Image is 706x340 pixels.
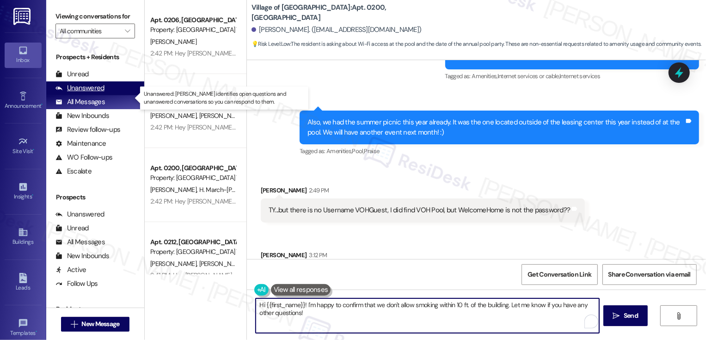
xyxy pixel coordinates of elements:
span: New Message [81,319,119,329]
span: • [33,147,35,153]
b: Village of [GEOGRAPHIC_DATA]: Apt. 0200, [GEOGRAPHIC_DATA] [252,3,436,23]
i:  [675,312,682,320]
div: New Inbounds [55,251,109,261]
button: Share Conversation via email [602,264,697,285]
div: Apt. 0212, [GEOGRAPHIC_DATA] Townhomes LLC [150,237,236,247]
span: H. March-[PERSON_NAME] [199,185,273,194]
div: TY...but there is no Username VOHGuest, I did find VOH Pool, but WelcomeHome is not the password?? [269,205,571,215]
div: Residents [46,304,144,314]
div: 2:49 PM [307,185,329,195]
span: Get Conversation Link [528,270,591,279]
div: Prospects + Residents [46,52,144,62]
div: WO Follow-ups [55,153,112,162]
span: Internet services or cable , [497,72,559,80]
p: Unanswered: [PERSON_NAME] identifies open questions and unanswered conversations so you can respo... [144,90,305,106]
div: All Messages [55,97,105,107]
div: Prospects [46,192,144,202]
div: Unanswered [55,210,104,219]
i:  [613,312,620,320]
span: Pool , [352,147,364,155]
div: Property: [GEOGRAPHIC_DATA] Townhomes [150,173,236,183]
div: 3:12 PM [307,250,327,260]
i:  [71,321,78,328]
a: Buildings [5,224,42,249]
span: • [41,101,43,108]
div: Active [55,265,86,275]
a: Site Visit • [5,134,42,159]
div: Property: [GEOGRAPHIC_DATA] Townhomes [150,247,236,257]
div: Tagged as: [445,69,700,83]
span: Send [624,311,638,321]
div: Escalate [55,167,92,176]
button: Get Conversation Link [522,264,597,285]
div: [PERSON_NAME] [261,250,660,263]
div: [PERSON_NAME] [261,185,585,198]
i:  [125,27,130,35]
input: All communities [60,24,120,38]
div: New Inbounds [55,111,109,121]
div: Unanswered [55,83,104,93]
span: Amenities , [472,72,497,80]
span: : The resident is asking about Wi-Fi access at the pool and the date of the annual pool party. Th... [252,39,701,49]
div: Apt. 0200, [GEOGRAPHIC_DATA] Townhomes LLC [150,163,236,173]
div: Review follow-ups [55,125,120,135]
div: All Messages [55,237,105,247]
span: Internet services [559,72,600,80]
span: [PERSON_NAME] [150,185,199,194]
span: Share Conversation via email [608,270,691,279]
div: Follow Ups [55,279,98,289]
button: New Message [61,317,129,332]
span: [PERSON_NAME] [199,111,245,120]
span: [PERSON_NAME] [150,37,196,46]
span: [PERSON_NAME] [150,260,199,268]
div: Unread [55,223,89,233]
a: Leads [5,270,42,295]
strong: 💡 Risk Level: Low [252,40,290,48]
div: Property: [GEOGRAPHIC_DATA] Townhomes [150,25,236,35]
div: Tagged as: [300,144,699,158]
span: Praise [364,147,379,155]
div: [PERSON_NAME]. ([EMAIL_ADDRESS][DOMAIN_NAME]) [252,25,422,35]
span: • [32,192,33,198]
div: Unread [55,69,89,79]
span: [PERSON_NAME] [150,111,199,120]
div: Also, we had the summer picnic this year already. It was the one located outside of the leasing c... [307,117,684,137]
span: [PERSON_NAME] [199,260,245,268]
span: Amenities , [326,147,352,155]
span: • [36,328,37,335]
label: Viewing conversations for [55,9,135,24]
img: ResiDesk Logo [13,8,32,25]
div: Maintenance [55,139,106,148]
button: Send [603,305,648,326]
div: Apt. 0206, [GEOGRAPHIC_DATA] Townhomes LLC [150,15,236,25]
a: Insights • [5,179,42,204]
a: Inbox [5,43,42,68]
textarea: To enrich screen reader interactions, please activate Accessibility in Grammarly extension settings [256,298,599,333]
